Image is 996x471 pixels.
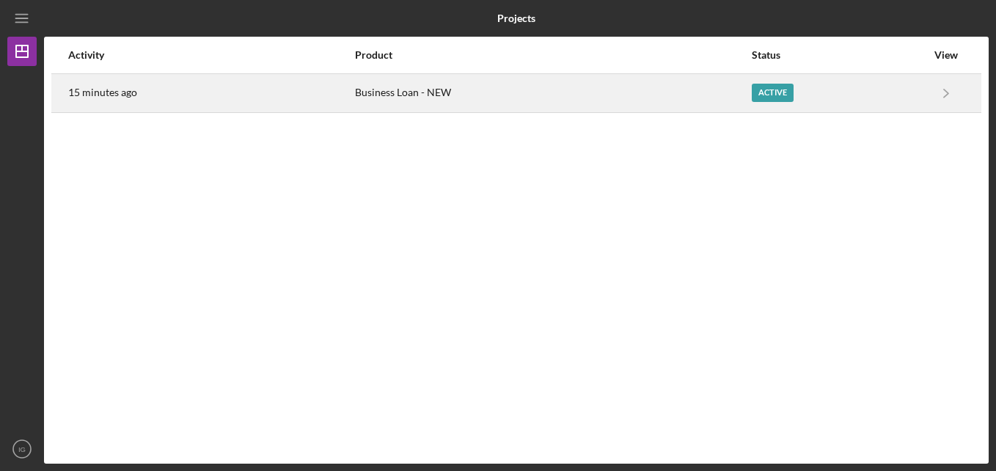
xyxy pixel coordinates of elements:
div: Business Loan - NEW [355,75,750,112]
time: 2025-10-10 18:18 [68,87,137,98]
div: Activity [68,49,354,61]
b: Projects [497,12,535,24]
div: View [928,49,964,61]
div: Active [752,84,794,102]
text: IG [18,445,26,453]
button: IG [7,434,37,464]
div: Product [355,49,750,61]
div: Status [752,49,926,61]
